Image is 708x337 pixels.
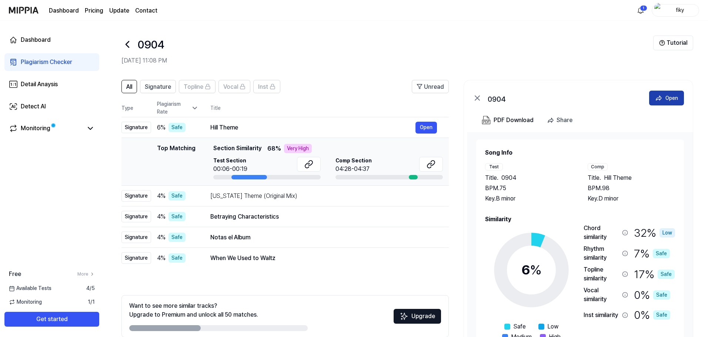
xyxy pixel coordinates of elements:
[9,298,42,306] span: Monitoring
[9,270,21,279] span: Free
[4,53,99,71] a: Plagiarism Checker
[588,163,608,171] div: Comp
[636,6,645,15] img: 알림
[145,82,171,91] span: Signature
[129,301,258,319] div: Want to see more similar tracks? Upgrade to Premium and unlock all 50 matches.
[653,310,670,320] div: Safe
[85,6,103,15] a: Pricing
[653,249,670,258] div: Safe
[210,99,449,117] th: Title
[424,82,444,91] span: Unread
[488,94,636,102] div: 0904
[213,165,247,173] div: 00:06-00:19
[126,82,132,91] span: All
[604,173,632,182] span: Hill Theme
[4,31,99,49] a: Dashboard
[88,298,95,306] span: 1 / 1
[210,233,437,242] div: Notas el Album
[140,80,176,93] button: Signature
[415,122,437,134] a: Open
[218,80,250,93] button: Vocal
[77,271,95,277] a: More
[634,245,670,262] div: 7 %
[654,3,663,18] img: profile
[640,5,647,11] div: 1
[121,56,653,65] h2: [DATE] 11:08 PM
[157,144,196,179] div: Top Matching
[544,113,578,128] button: Share
[210,254,437,263] div: When We Used to Waltz
[49,6,79,15] a: Dashboard
[121,80,137,93] button: All
[588,194,675,203] div: Key. D minor
[584,224,619,242] div: Chord similarity
[485,194,573,203] div: Key. B minor
[634,224,675,242] div: 32 %
[157,123,166,132] span: 6 %
[4,75,99,93] a: Detail Anaysis
[9,284,51,292] span: Available Tests
[530,262,542,278] span: %
[584,286,619,304] div: Vocal similarity
[335,165,372,173] div: 04:28-04:37
[513,322,526,331] span: Safe
[335,157,372,165] span: Comp Section
[168,253,186,263] div: Safe
[168,123,186,132] div: Safe
[213,157,247,165] span: Test Section
[588,184,675,193] div: BPM. 98
[157,100,198,116] div: Plagiarism Rate
[86,284,95,292] span: 4 / 5
[157,192,166,200] span: 4 %
[121,211,151,222] div: Signature
[21,36,51,44] div: Dashboard
[157,212,166,221] span: 4 %
[485,148,675,157] h2: Song Info
[485,215,675,224] h2: Similarity
[223,82,238,91] span: Vocal
[653,36,693,50] button: Tutorial
[121,232,151,243] div: Signature
[258,82,268,91] span: Inst
[634,265,675,283] div: 17 %
[634,307,670,323] div: 0 %
[138,36,164,53] h1: 0904
[157,254,166,263] span: 4 %
[400,312,408,321] img: Sparkles
[485,163,503,171] div: Test
[4,98,99,115] a: Detect AI
[485,184,573,193] div: BPM. 75
[179,80,216,93] button: Topline
[649,91,684,105] a: Open
[394,315,441,322] a: SparklesUpgrade
[4,312,99,327] button: Get started
[168,212,186,221] div: Safe
[135,6,157,15] a: Contact
[480,113,535,128] button: PDF Download
[588,173,601,182] span: Title .
[665,94,678,102] div: Open
[157,233,166,242] span: 4 %
[9,124,83,133] a: Monitoring
[635,4,647,16] button: 알림1
[634,286,670,304] div: 0 %
[501,173,516,182] span: 0904
[21,80,58,89] div: Detail Anaysis
[210,192,437,200] div: [US_STATE] Theme (Original Mix)
[253,80,280,93] button: Inst
[557,115,572,125] div: Share
[584,265,619,283] div: Topline similarity
[584,311,619,320] div: Inst similarity
[659,228,675,237] div: Low
[267,144,281,153] span: 68 %
[21,124,50,133] div: Monitoring
[121,99,151,117] th: Type
[658,270,675,279] div: Safe
[521,260,542,280] div: 6
[109,6,129,15] a: Update
[485,173,498,182] span: Title .
[653,290,670,300] div: Safe
[659,40,665,46] img: Help
[412,80,449,93] button: Unread
[210,212,437,221] div: Betraying Characteristics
